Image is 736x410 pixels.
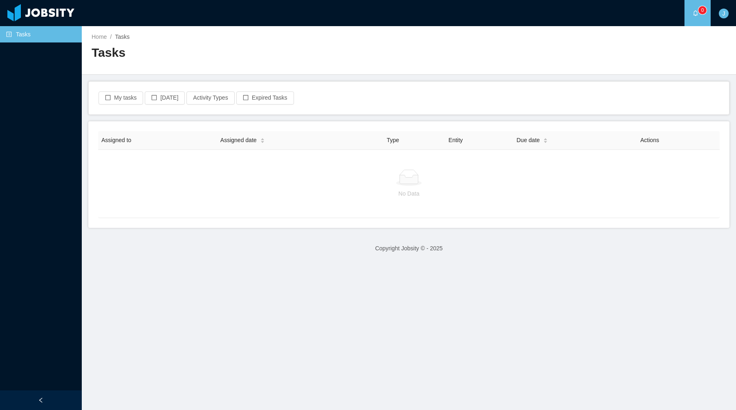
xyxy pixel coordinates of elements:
i: icon: bell [693,10,698,16]
span: Assigned to [101,137,131,143]
i: icon: caret-up [260,137,265,139]
span: Assigned date [220,136,257,145]
button: Activity Types [186,91,234,105]
span: Tasks [115,33,130,40]
p: No Data [105,189,713,198]
button: icon: borderMy tasks [99,91,143,105]
sup: 0 [698,6,707,14]
div: Sort [260,137,265,143]
a: icon: profileTasks [6,26,75,42]
span: Due date [516,136,540,145]
button: icon: border[DATE] [145,91,185,105]
span: Entity [449,137,463,143]
span: / [110,33,112,40]
a: Home [92,33,107,40]
button: icon: borderExpired Tasks [236,91,294,105]
i: icon: caret-down [260,140,265,143]
h2: Tasks [92,45,409,61]
i: icon: caret-up [543,137,548,139]
span: J [723,9,725,18]
i: icon: caret-down [543,140,548,143]
footer: Copyright Jobsity © - 2025 [82,234,736,263]
span: Type [387,137,399,143]
div: Sort [543,137,548,143]
span: Actions [640,137,659,143]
